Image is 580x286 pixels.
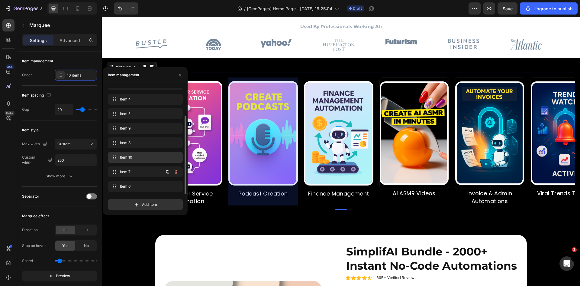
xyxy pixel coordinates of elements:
div: 450 [6,64,14,69]
span: Save [503,6,513,11]
button: 7 [2,2,45,15]
span: Item 6 [120,184,168,189]
p: Invoice & Admin Automations [350,173,418,188]
span: Item 10 [120,155,168,160]
span: [GemPages] Home Page - [DATE] 16:25:04 [247,5,332,12]
button: Preview [22,271,97,281]
div: Rich Text Editor. Editing area: main [274,172,343,188]
img: gempages_579787028766392853-00d69f90-d98b-4ebe-88f4-de28e5245115.webp [346,22,377,32]
div: Item style [22,127,39,133]
div: Item spacing [22,91,52,100]
span: Custom [57,142,71,146]
div: Upgrade to publish [525,5,572,12]
div: Rich Text Editor. Editing area: main [198,172,268,189]
span: Item 5 [120,111,168,117]
div: Stop on hover [22,243,46,248]
p: Finance Management [199,173,267,180]
h1: SimplifAI Bundle - 2000+ Instant No-Code Automations [244,227,416,257]
img: gempages_579787028766392853-f12ac584-a443-4dbc-840a-2e91edba4aa2.webp [221,22,252,34]
img: [object Object] [198,64,268,169]
span: 1 [572,247,577,252]
div: 10 items [67,73,95,78]
p: Viral Trends Tracker [426,173,494,180]
div: Beta [5,111,14,116]
img: gempages_579787028766392853-42feea15-8ac5-402f-9f06-d309ebeb453f.webp [104,22,119,33]
iframe: Intercom live chat [559,256,574,271]
span: Draft [353,6,362,11]
iframe: Design area [102,17,580,286]
span: Item 8 [120,140,168,146]
div: Gap [22,107,29,112]
div: Item management [22,58,53,64]
img: gempages_579787028766392853-5add4968-351c-4a30-9453-dc02d6f72a58.webp [159,22,190,31]
img: [object Object] [425,64,494,168]
button: Show more [22,171,97,182]
input: Auto [55,155,97,166]
span: Item 4 [120,97,168,102]
img: gempages_579787028766392853-9f8edbe7-4b36-405c-828a-61068fea061d.webp [409,22,440,33]
span: Item 7 [120,169,154,175]
div: Undo/Redo [114,2,138,15]
input: Auto [55,104,73,115]
div: Direction [22,227,38,233]
div: Item management [108,72,139,78]
p: 895+ Verified Reviews! [275,258,316,263]
span: Preview [56,273,70,279]
div: Marquee [12,47,30,53]
button: Save [498,2,517,15]
span: Yes [62,243,68,248]
div: Show more [46,173,74,179]
div: Marquee effect [22,213,49,219]
img: gempages_579787028766392853-043311f1-3e0e-4864-aefa-1e2e4b1c31b6.webp [284,22,315,28]
p: Customer Service Automation [48,173,116,188]
div: Order [22,72,32,78]
p: 7 [40,5,42,12]
p: Advanced [60,37,80,44]
span: No [84,243,89,248]
div: Speed [22,258,33,264]
button: Custom [55,139,97,150]
img: [object Object] [47,64,117,169]
p: Settings [30,37,47,44]
span: / [244,5,246,12]
span: Item 9 [120,126,168,131]
div: Separator [22,194,39,199]
div: Max width [22,140,48,148]
img: [object Object] [274,64,343,168]
img: [object Object] [350,64,419,168]
p: AI ASMR Videos [275,173,343,180]
button: Upgrade to publish [520,2,578,15]
span: Add item [142,202,157,207]
div: Custom width [22,155,53,166]
p: Marquee [29,21,95,29]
